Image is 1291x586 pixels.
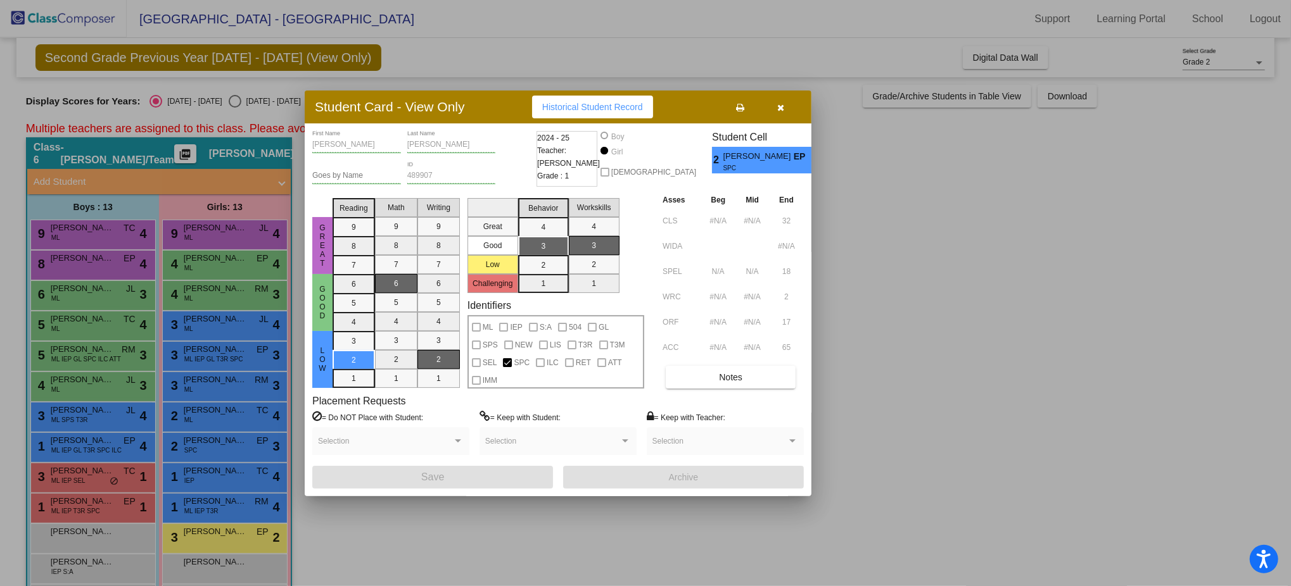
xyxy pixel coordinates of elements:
span: Low [317,346,328,373]
button: Save [312,466,553,489]
label: Identifiers [467,299,511,311]
h3: Student Cell [712,131,822,143]
label: = Keep with Teacher: [647,411,725,423]
span: T3M [610,337,625,352]
span: SPC [514,355,530,370]
span: ML [483,320,493,335]
span: T3R [578,337,593,352]
th: Beg [701,193,735,207]
label: = Keep with Student: [480,411,561,423]
span: Great [317,223,328,268]
span: 2024 - 25 [537,132,569,144]
span: Historical Student Record [542,102,643,112]
label: Placement Requests [312,395,406,407]
input: assessment [663,211,697,230]
th: End [769,193,804,207]
span: SPC [723,163,785,173]
button: Historical Student Record [532,96,653,118]
span: Save [421,471,444,482]
span: [DEMOGRAPHIC_DATA] [611,165,696,180]
span: NEW [515,337,533,352]
span: SPS [483,337,498,352]
input: assessment [663,287,697,306]
input: assessment [663,262,697,281]
input: assessment [663,313,697,332]
span: LIS [550,337,561,352]
span: GL [599,320,609,335]
input: Enter ID [407,171,496,180]
label: = Do NOT Place with Student: [312,411,423,423]
div: Boy [611,131,625,142]
button: Notes [666,366,796,389]
span: [PERSON_NAME] [723,150,794,163]
span: Good [317,285,328,320]
span: IMM [483,373,497,388]
span: Teacher: [PERSON_NAME] [537,144,600,170]
span: Notes [719,372,742,382]
span: ATT [608,355,622,370]
span: SEL [483,355,497,370]
span: IEP [510,320,522,335]
th: Mid [735,193,769,207]
span: Grade : 1 [537,170,569,182]
span: ILC [547,355,559,370]
span: EP [794,150,811,163]
input: assessment [663,237,697,256]
input: goes by name [312,171,401,180]
div: Girl [611,146,623,158]
th: Asses [659,193,701,207]
span: S:A [540,320,552,335]
span: 2 [712,153,723,168]
span: Archive [669,472,699,482]
span: 3 [811,153,822,168]
button: Archive [563,466,804,489]
h3: Student Card - View Only [315,99,465,115]
span: RET [576,355,591,370]
span: 504 [569,320,582,335]
input: assessment [663,338,697,357]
